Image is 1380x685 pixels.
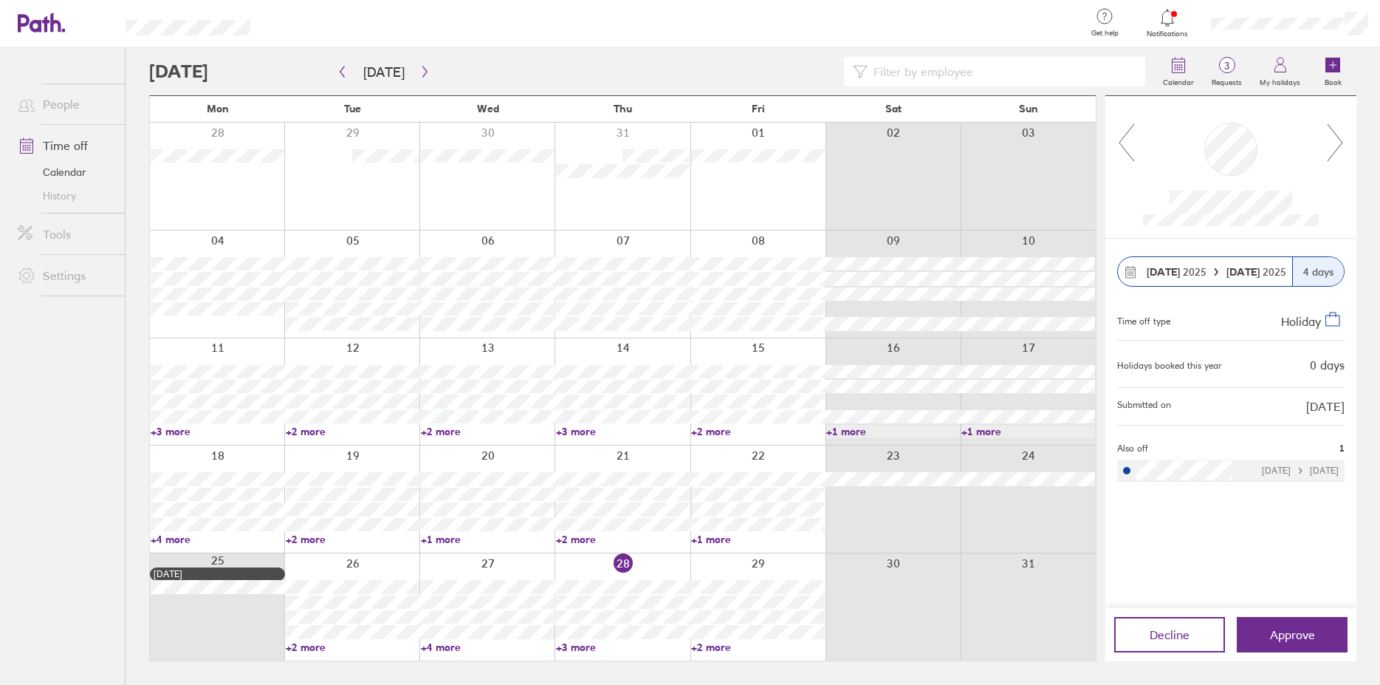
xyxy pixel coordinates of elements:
[1251,74,1309,87] label: My holidays
[556,641,690,654] a: +3 more
[421,533,555,546] a: +1 more
[1292,257,1344,286] div: 4 days
[1316,74,1350,87] label: Book
[286,641,419,654] a: +2 more
[1281,314,1321,329] span: Holiday
[691,425,825,438] a: +2 more
[207,103,229,115] span: Mon
[752,103,765,115] span: Fri
[556,425,690,438] a: +3 more
[421,641,555,654] a: +4 more
[1144,7,1192,38] a: Notifications
[6,131,125,160] a: Time off
[1147,265,1180,279] strong: [DATE]
[1081,29,1129,38] span: Get help
[151,425,284,438] a: +3 more
[6,261,125,290] a: Settings
[6,184,125,208] a: History
[1117,361,1222,371] div: Holidays booked this year
[286,533,419,546] a: +2 more
[1306,400,1345,413] span: [DATE]
[1262,466,1339,476] div: [DATE] [DATE]
[6,219,125,249] a: Tools
[614,103,632,115] span: Thu
[1251,48,1309,95] a: My holidays
[691,641,825,654] a: +2 more
[885,103,902,115] span: Sat
[421,425,555,438] a: +2 more
[868,58,1136,86] input: Filter by employee
[1154,74,1203,87] label: Calendar
[1114,617,1225,652] button: Decline
[1237,617,1348,652] button: Approve
[6,160,125,184] a: Calendar
[1019,103,1038,115] span: Sun
[1203,74,1251,87] label: Requests
[1270,628,1315,641] span: Approve
[1150,628,1190,641] span: Decline
[556,533,690,546] a: +2 more
[1144,30,1192,38] span: Notifications
[1147,266,1206,278] span: 2025
[344,103,361,115] span: Tue
[1203,60,1251,72] span: 3
[477,103,499,115] span: Wed
[1117,443,1148,454] span: Also off
[6,89,125,119] a: People
[286,425,419,438] a: +2 more
[691,533,825,546] a: +1 more
[1309,48,1356,95] a: Book
[1226,266,1286,278] span: 2025
[351,60,416,84] button: [DATE]
[1310,358,1345,372] div: 0 days
[151,533,284,546] a: +4 more
[1117,400,1171,413] span: Submitted on
[1226,265,1263,279] strong: [DATE]
[1339,443,1345,454] span: 1
[1117,310,1170,328] div: Time off type
[154,569,281,579] div: [DATE]
[826,425,960,438] a: +1 more
[1154,48,1203,95] a: Calendar
[1203,48,1251,95] a: 3Requests
[961,425,1095,438] a: +1 more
